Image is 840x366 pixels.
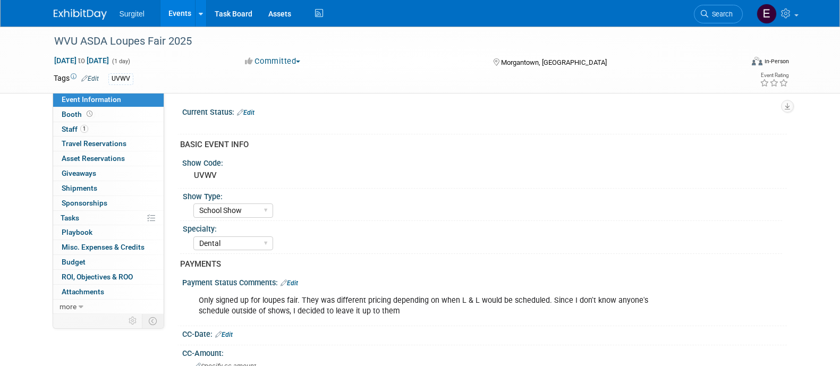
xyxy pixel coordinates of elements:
[182,345,787,359] div: CC-Amount:
[190,167,779,184] div: UVWV
[124,314,142,328] td: Personalize Event Tab Strip
[53,285,164,299] a: Attachments
[53,122,164,137] a: Staff1
[62,110,95,118] span: Booth
[80,125,88,133] span: 1
[53,137,164,151] a: Travel Reservations
[694,5,743,23] a: Search
[764,57,789,65] div: In-Person
[53,270,164,284] a: ROI, Objectives & ROO
[237,109,254,116] a: Edit
[120,10,145,18] span: Surgitel
[62,228,92,236] span: Playbook
[111,58,130,65] span: (1 day)
[62,287,104,296] span: Attachments
[191,290,670,322] div: Only signed up for loupes fair. They was different pricing depending on when L & L would be sched...
[62,243,145,251] span: Misc. Expenses & Credits
[182,326,787,340] div: CC-Date:
[180,139,779,150] div: BASIC EVENT INFO
[50,32,727,51] div: WVU ASDA Loupes Fair 2025
[215,331,233,338] a: Edit
[182,155,787,168] div: Show Code:
[53,300,164,314] a: more
[62,169,96,177] span: Giveaways
[752,57,762,65] img: Format-Inperson.png
[182,275,787,288] div: Payment Status Comments:
[54,73,99,85] td: Tags
[62,199,107,207] span: Sponsorships
[180,259,779,270] div: PAYMENTS
[77,56,87,65] span: to
[61,214,79,222] span: Tasks
[281,279,298,287] a: Edit
[62,184,97,192] span: Shipments
[182,104,787,118] div: Current Status:
[708,10,733,18] span: Search
[108,73,133,84] div: UVWV
[142,314,164,328] td: Toggle Event Tabs
[53,181,164,195] a: Shipments
[241,56,304,67] button: Committed
[760,73,788,78] div: Event Rating
[62,139,126,148] span: Travel Reservations
[84,110,95,118] span: Booth not reserved yet
[54,9,107,20] img: ExhibitDay
[501,58,607,66] span: Morgantown, [GEOGRAPHIC_DATA]
[53,211,164,225] a: Tasks
[54,56,109,65] span: [DATE] [DATE]
[53,92,164,107] a: Event Information
[183,189,782,202] div: Show Type:
[60,302,77,311] span: more
[81,75,99,82] a: Edit
[53,166,164,181] a: Giveaways
[680,55,790,71] div: Event Format
[62,258,86,266] span: Budget
[62,154,125,163] span: Asset Reservations
[183,221,782,234] div: Specialty:
[757,4,777,24] img: Event Coordinator
[53,107,164,122] a: Booth
[53,240,164,254] a: Misc. Expenses & Credits
[62,125,88,133] span: Staff
[53,255,164,269] a: Budget
[53,225,164,240] a: Playbook
[62,273,133,281] span: ROI, Objectives & ROO
[62,95,121,104] span: Event Information
[53,151,164,166] a: Asset Reservations
[53,196,164,210] a: Sponsorships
